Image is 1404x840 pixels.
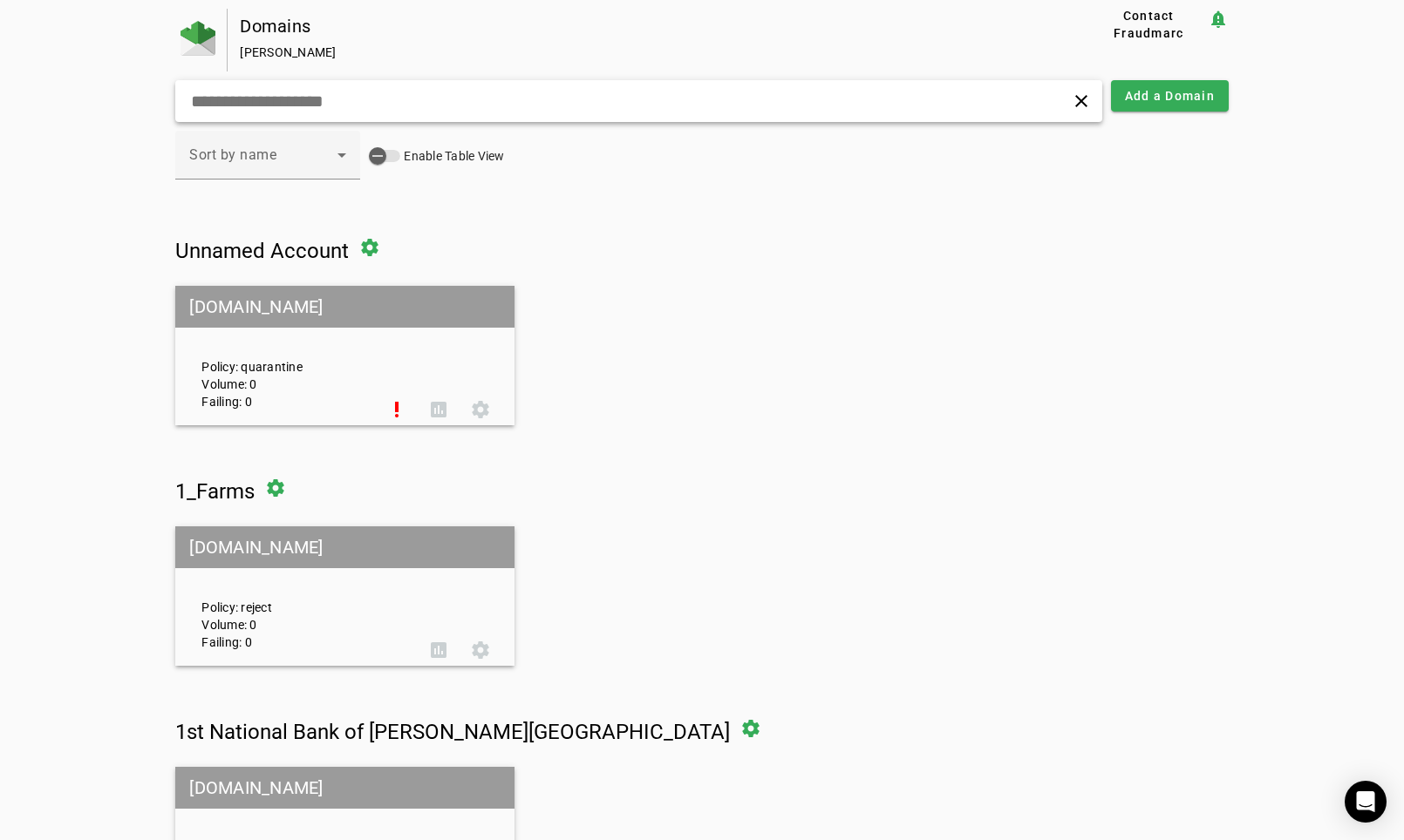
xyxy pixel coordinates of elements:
[1090,9,1208,40] button: Contact Fraudmarc
[240,44,1034,61] div: [PERSON_NAME]
[400,147,504,165] label: Enable Table View
[188,301,376,410] div: Policy: quarantine Volume: 0 Failing: 0
[175,526,515,568] mat-grid-tile-header: [DOMAIN_NAME]
[181,21,215,56] img: Fraudmarc Logo
[175,767,515,809] mat-grid-tile-header: [DOMAIN_NAME]
[1111,80,1229,112] button: Add a Domain
[460,629,501,671] button: Settings
[1208,9,1229,30] mat-icon: notification_important
[189,146,276,163] span: Sort by name
[175,720,730,744] span: 1st National Bank of [PERSON_NAME][GEOGRAPHIC_DATA]
[175,239,349,263] span: Unnamed Account
[175,479,255,504] span: 1_Farms
[418,629,460,671] button: DMARC Report
[1345,781,1387,823] div: Open Intercom Messenger
[376,389,418,430] button: Set Up
[1097,7,1201,42] span: Contact Fraudmarc
[418,389,460,430] button: DMARC Report
[240,17,1034,35] div: Domains
[175,286,515,328] mat-grid-tile-header: [DOMAIN_NAME]
[1125,87,1215,105] span: Add a Domain
[188,542,418,651] div: Policy: reject Volume: 0 Failing: 0
[175,9,1229,71] app-page-header: Domains
[460,389,501,430] button: Settings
